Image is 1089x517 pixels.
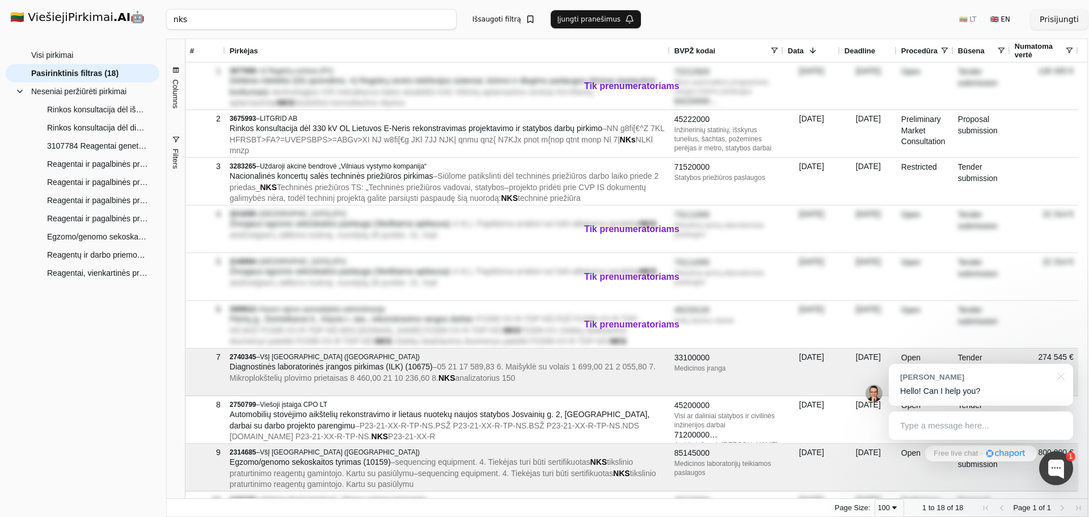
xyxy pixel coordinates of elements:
[674,47,715,55] span: BVPŽ kodai
[1013,503,1030,512] span: Page
[230,496,256,504] span: 2200795
[1031,9,1088,30] button: Prisijungti
[1015,42,1065,59] span: Numatoma vertė
[230,87,593,108] span: –
[783,253,840,300] div: [DATE]
[897,253,953,300] div: Open
[953,110,1010,157] div: Proposal submission
[953,301,1010,348] div: Tender submission
[230,267,659,287] span: –
[230,114,665,123] div: –
[230,448,665,457] div: –
[230,495,665,505] div: –
[590,457,607,466] span: NKS
[277,98,294,107] span: NKS
[395,457,590,466] span: sequencing equipment. 4. Tiekėjas turi būti sertifikuotas
[783,205,840,253] div: [DATE]
[783,348,840,396] div: [DATE]
[947,503,953,512] span: of
[897,301,953,348] div: Open
[840,348,897,396] div: [DATE]
[47,174,148,191] span: Reagentai ir pagalbinės priemonės mėginių paruošimui, bibliotekų ruošimui (9872)
[1066,452,1075,461] div: 1
[640,267,657,276] span: NKS
[889,411,1073,440] div: Type a message here...
[454,267,640,276] span: ir kt.). Papildoma analizė turi būti atliekama paraleliai
[674,66,779,78] div: 72212920
[171,149,180,169] span: Filters
[230,171,433,180] span: Nacionalinės koncertų salės techninės priežiūros pirkimas
[984,10,1017,28] button: 🇬🇧 EN
[230,421,639,442] span: –
[922,503,926,512] span: 1
[230,162,256,170] span: 3283265
[230,267,659,287] span: , atsižvelgiant į atlikimo trukmę, nurodytą 28 punkte. 31. Kad
[47,228,148,245] span: Egzomo/genomo sekoskaitos tyrimas (10159)
[230,314,640,346] span: – – –
[953,158,1010,205] div: Tender submission
[897,62,953,110] div: Open
[674,96,779,107] div: 64220000
[877,503,890,512] div: 100
[230,257,665,266] div: –
[190,301,221,318] div: 6
[466,10,542,28] button: Išsaugoti filtrą
[955,503,963,512] span: 18
[503,326,520,335] span: NKS
[981,448,983,459] div: ·
[230,47,258,55] span: Pirkėjas
[835,503,871,512] div: Page Size:
[230,76,656,96] span: Dirbtinio intelekto (DI) sprendimo, VĮ Registrų centro telefonijos sistemai, kūrimo ir diegimo pa...
[260,401,327,409] span: Viešoji įstaiga CPO LT
[260,183,277,192] span: NKS
[953,253,1010,300] div: Tender submission
[190,254,221,270] div: 5
[230,362,433,371] span: Diagnostinės laboratorinės įrangos pirkimas (ILK) (10675)
[674,305,779,316] div: 45233120
[674,495,779,507] div: 45220000
[230,457,633,478] span: tikslinio praturtinimo reagentų gamintojo. Kartu su pasiūlymu
[674,78,779,96] div: Biuro automatikos programinės įrangos kūrimo paslaugos
[230,171,659,192] span: Siūlome patikslinti dėl techninės priežiūros darbo laiko priede 2 priedas_
[388,432,435,441] span: P23-21-XX-R
[840,110,897,157] div: [DATE]
[840,253,897,300] div: [DATE]
[840,62,897,110] div: [DATE]
[928,503,935,512] span: to
[840,158,897,205] div: [DATE]
[260,162,427,170] span: Uždaroji akcinė bendrovė „Vilniaus vystymo kompanija“
[840,396,897,443] div: [DATE]
[47,264,148,281] span: Reagentai, vienkartinės priemonės ir bioinformatinė analizė naujos kartos sekoskaitai (10401)
[900,372,1050,383] div: [PERSON_NAME]
[230,124,665,155] span: –
[230,352,665,362] div: –
[674,221,779,239] div: Mokslinių tyrimų laboratorinės paslaugos
[936,503,944,512] span: 18
[783,396,840,443] div: [DATE]
[166,9,457,30] input: Greita paieška...
[674,448,779,459] div: 85145000
[230,362,656,383] span: –
[230,305,256,313] span: 3069612
[47,119,148,136] span: Rinkos konsultacija dėl didelio efektyvumo skysčių chromatografijos – masių spektrometrijos siste...
[620,135,636,144] span: NKs
[190,63,221,79] div: 1
[958,47,985,55] span: Būsena
[418,469,613,478] span: sequencing equipment. 4. Tiekėjas turi būti sertifikuotas
[260,67,333,75] span: VĮ Registrų centras (PV)
[113,10,131,24] strong: .AI
[230,219,659,239] span: –
[953,348,1010,396] div: Tender submission
[260,305,385,313] span: Kauno rajono savivaldybės administracija
[674,107,779,116] div: Telekomunikacijų paslaugos, išskyrus telefono ryšio ir duomenų perdavimo paslaugas
[783,301,840,348] div: [DATE]
[47,192,148,209] span: Reagentai ir pagalbinės priemonės mėginių paruošimui, bibliotekų ruošimui (10972)
[47,210,148,227] span: Reagentai ir pagalbinės priemonės Molekulinės genetikos ir citogenetikos laboratorijai (10149)
[901,47,938,55] span: Procedūra
[190,492,221,508] div: 10
[610,337,627,346] span: NKS
[230,67,256,75] span: 3677808
[674,209,779,221] div: 73111000
[47,137,148,154] span: 3107784 Reagentai genetiniams tyrimams (atviras konkursas (supaprastintas pirkimas)
[897,348,953,396] div: Open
